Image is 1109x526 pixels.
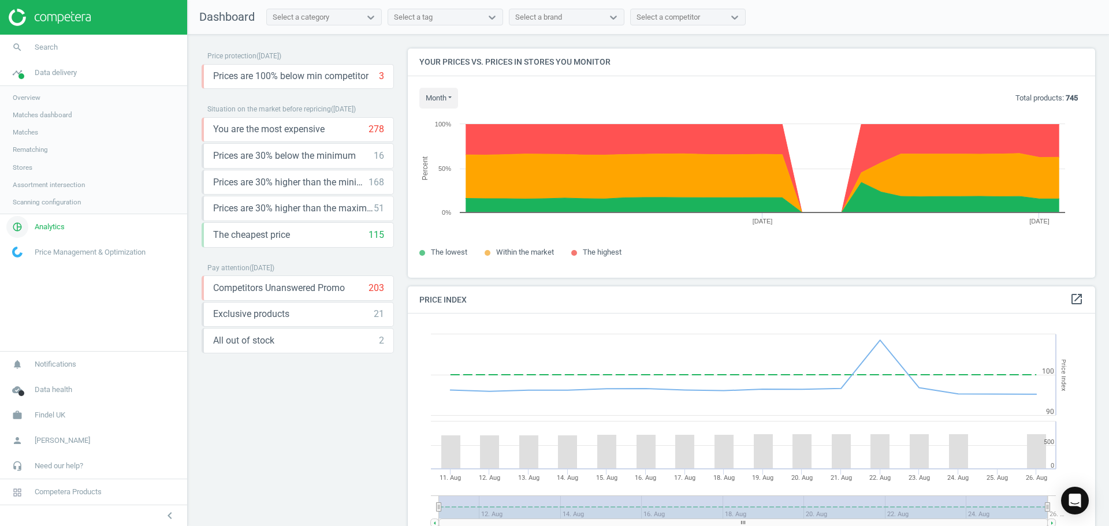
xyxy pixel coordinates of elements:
[6,353,28,375] i: notifications
[752,474,773,482] tspan: 19. Aug
[438,165,451,172] text: 50%
[635,474,656,482] tspan: 16. Aug
[13,128,38,137] span: Matches
[207,52,256,60] span: Price protection
[250,264,274,272] span: ( [DATE] )
[791,474,813,482] tspan: 20. Aug
[518,474,539,482] tspan: 13. Aug
[583,248,622,256] span: The highest
[6,404,28,426] i: work
[369,176,384,189] div: 168
[421,156,429,180] tspan: Percent
[6,430,28,452] i: person
[1042,367,1054,375] text: 100
[369,229,384,241] div: 115
[35,222,65,232] span: Analytics
[6,36,28,58] i: search
[369,282,384,294] div: 203
[637,12,700,23] div: Select a competitor
[35,68,77,78] span: Data delivery
[207,264,250,272] span: Pay attention
[1060,359,1067,391] tspan: Price Index
[35,435,90,446] span: [PERSON_NAME]
[435,121,451,128] text: 100%
[753,218,773,225] tspan: [DATE]
[213,282,345,294] span: Competitors Unanswered Promo
[35,385,72,395] span: Data health
[1066,94,1078,102] b: 745
[13,145,48,154] span: Rematching
[379,334,384,347] div: 2
[13,180,85,189] span: Assortment intersection
[213,229,290,241] span: The cheapest price
[431,248,467,256] span: The lowest
[35,487,102,497] span: Competera Products
[596,474,617,482] tspan: 15. Aug
[515,12,562,23] div: Select a brand
[35,359,76,370] span: Notifications
[12,247,23,258] img: wGWNvw8QSZomAAAAABJRU5ErkJggg==
[1070,292,1084,306] i: open_in_new
[674,474,695,482] tspan: 17. Aug
[9,9,91,26] img: ajHJNr6hYgQAAAAASUVORK5CYII=
[35,247,146,258] span: Price Management & Optimization
[1061,487,1089,514] div: Open Intercom Messenger
[13,163,32,172] span: Stores
[6,455,28,477] i: headset_mic
[394,12,433,23] div: Select a tag
[13,110,72,120] span: Matches dashboard
[1029,218,1050,225] tspan: [DATE]
[713,474,735,482] tspan: 18. Aug
[256,52,281,60] span: ( [DATE] )
[557,474,578,482] tspan: 14. Aug
[1046,408,1054,416] text: 90
[442,209,451,216] text: 0%
[831,474,852,482] tspan: 21. Aug
[869,474,891,482] tspan: 22. Aug
[155,508,184,523] button: chevron_left
[1070,292,1084,307] a: open_in_new
[374,202,384,215] div: 51
[374,150,384,162] div: 16
[496,248,554,256] span: Within the market
[1026,474,1047,482] tspan: 26. Aug
[273,12,329,23] div: Select a category
[909,474,930,482] tspan: 23. Aug
[207,105,331,113] span: Situation on the market before repricing
[213,123,325,136] span: You are the most expensive
[1050,510,1064,518] tspan: 26. …
[379,70,384,83] div: 3
[163,509,177,523] i: chevron_left
[1015,93,1078,103] p: Total products:
[213,176,369,189] span: Prices are 30% higher than the minimum
[1051,462,1054,469] text: 0
[35,461,83,471] span: Need our help?
[1044,438,1054,446] text: 500
[6,62,28,84] i: timeline
[213,70,369,83] span: Prices are 100% below min competitor
[35,410,65,420] span: Findel UK
[479,474,500,482] tspan: 12. Aug
[408,49,1095,76] h4: Your prices vs. prices in stores you monitor
[331,105,356,113] span: ( [DATE] )
[199,10,255,24] span: Dashboard
[13,197,81,207] span: Scanning configuration
[213,150,356,162] span: Prices are 30% below the minimum
[13,93,40,102] span: Overview
[35,42,58,53] span: Search
[408,286,1095,314] h4: Price Index
[987,474,1008,482] tspan: 25. Aug
[213,202,374,215] span: Prices are 30% higher than the maximal
[419,88,458,109] button: month
[213,308,289,320] span: Exclusive products
[947,474,969,482] tspan: 24. Aug
[369,123,384,136] div: 278
[374,308,384,320] div: 21
[440,474,461,482] tspan: 11. Aug
[6,216,28,238] i: pie_chart_outlined
[213,334,274,347] span: All out of stock
[6,379,28,401] i: cloud_done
